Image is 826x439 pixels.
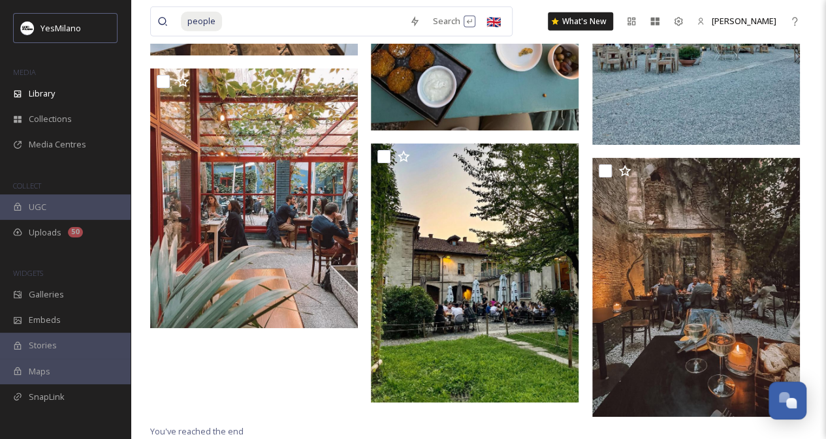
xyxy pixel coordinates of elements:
img: giuliazanca-Instagram-3220-ig-17874062325023632.jpg [592,158,800,417]
span: Library [29,87,55,100]
button: Open Chat [769,382,806,419]
span: MEDIA [13,67,36,77]
span: YesMilano [40,22,81,34]
a: What's New [548,12,613,31]
img: giuliazanca-Instagram-3220-ig-18017828276061022.jpg [371,144,579,403]
span: You've reached the end [150,425,244,437]
span: Embeds [29,314,61,326]
span: WIDGETS [13,268,43,278]
img: giuliazanca-Instagram-3220-ig-18047202508603101.jpg [150,68,358,328]
span: Galleries [29,288,64,301]
span: Collections [29,113,72,125]
span: people [181,12,222,31]
span: Maps [29,365,50,378]
a: [PERSON_NAME] [690,8,783,34]
span: SnapLink [29,391,65,403]
div: 50 [68,227,83,237]
div: 🇬🇧 [482,10,505,33]
span: COLLECT [13,181,41,190]
span: Stories [29,339,57,352]
span: Uploads [29,226,61,239]
div: Search [426,8,482,34]
img: Logo%20YesMilano%40150x.png [21,22,34,35]
span: [PERSON_NAME] [712,15,776,27]
span: Media Centres [29,138,86,151]
span: UGC [29,201,46,213]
